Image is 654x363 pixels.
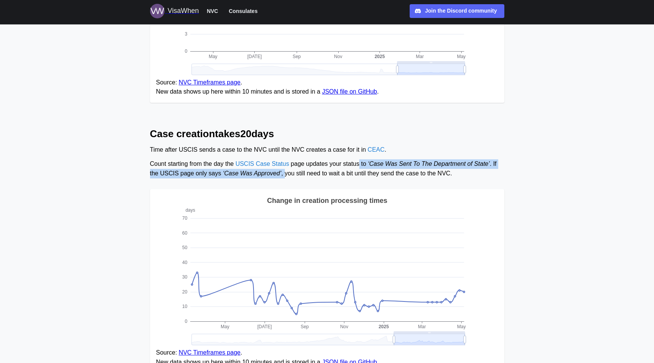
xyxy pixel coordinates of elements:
[457,324,466,329] text: May
[203,6,222,16] button: NVC
[207,6,218,16] span: NVC
[182,259,187,265] text: 40
[182,289,187,295] text: 20
[208,54,217,59] text: May
[182,230,187,235] text: 60
[410,4,504,18] a: Join the Discord community
[257,324,272,329] text: [DATE]
[182,274,187,280] text: 30
[221,324,229,329] text: May
[150,159,504,178] div: Count starting from the day the page updates your status to . If the USCIS page only says , you s...
[236,160,289,167] a: USCIS Case Status
[292,54,301,59] text: Sep
[229,6,257,16] span: Consulates
[322,88,377,95] a: JSON file on GitHub
[184,49,187,54] text: 0
[300,324,309,329] text: Sep
[150,4,165,18] img: Logo for VisaWhen
[225,6,261,16] button: Consulates
[368,160,490,167] span: ‘Case Was Sent To The Department of State’
[179,79,241,86] a: NVC Timeframes page
[150,127,504,141] h2: Case creation takes 20 days
[368,146,384,153] a: CEAC
[182,245,187,250] text: 50
[184,319,187,324] text: 0
[340,324,348,329] text: Nov
[457,54,465,59] text: May
[334,54,342,59] text: Nov
[182,216,187,221] text: 70
[179,349,241,356] a: NVC Timeframes page
[182,304,187,309] text: 10
[156,78,498,97] figcaption: Source: . New data shows up here within 10 minutes and is stored in a .
[375,54,385,59] text: 2025
[168,6,199,16] div: VisaWhen
[184,31,187,37] text: 3
[425,7,497,15] div: Join the Discord community
[418,324,426,329] text: Mar
[150,145,504,155] div: Time after USCIS sends a case to the NVC until the NVC creates a case for it in .
[416,54,424,59] text: Mar
[223,170,281,177] span: ‘Case Was Approved’
[378,324,389,329] text: 2025
[150,4,199,18] a: Logo for VisaWhen VisaWhen
[185,207,195,213] text: days
[267,197,387,204] text: Change in creation processing times
[247,54,262,59] text: [DATE]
